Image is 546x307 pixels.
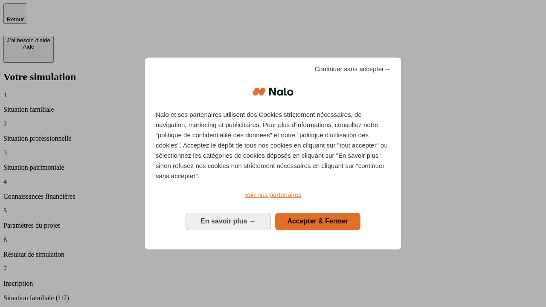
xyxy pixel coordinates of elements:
span: Accepter & Fermer [287,217,348,225]
span: En savoir plus → [200,217,256,225]
div: Bienvenue chez Nalo Gestion du consentement [145,58,401,249]
button: En savoir plus: Configurer vos consentements [186,213,271,230]
p: Nalo et ses partenaires utilisent des Cookies strictement nécessaires, de navigation, marketing e... [156,110,390,181]
button: Accepter & Fermer: Accepter notre traitement des données et fermer [275,213,360,230]
span: Continuer sans accepter→ [314,64,390,74]
span: Voir nos partenaires [244,191,301,198]
a: Voir nos partenaires [156,190,390,200]
img: Logo [253,79,293,104]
